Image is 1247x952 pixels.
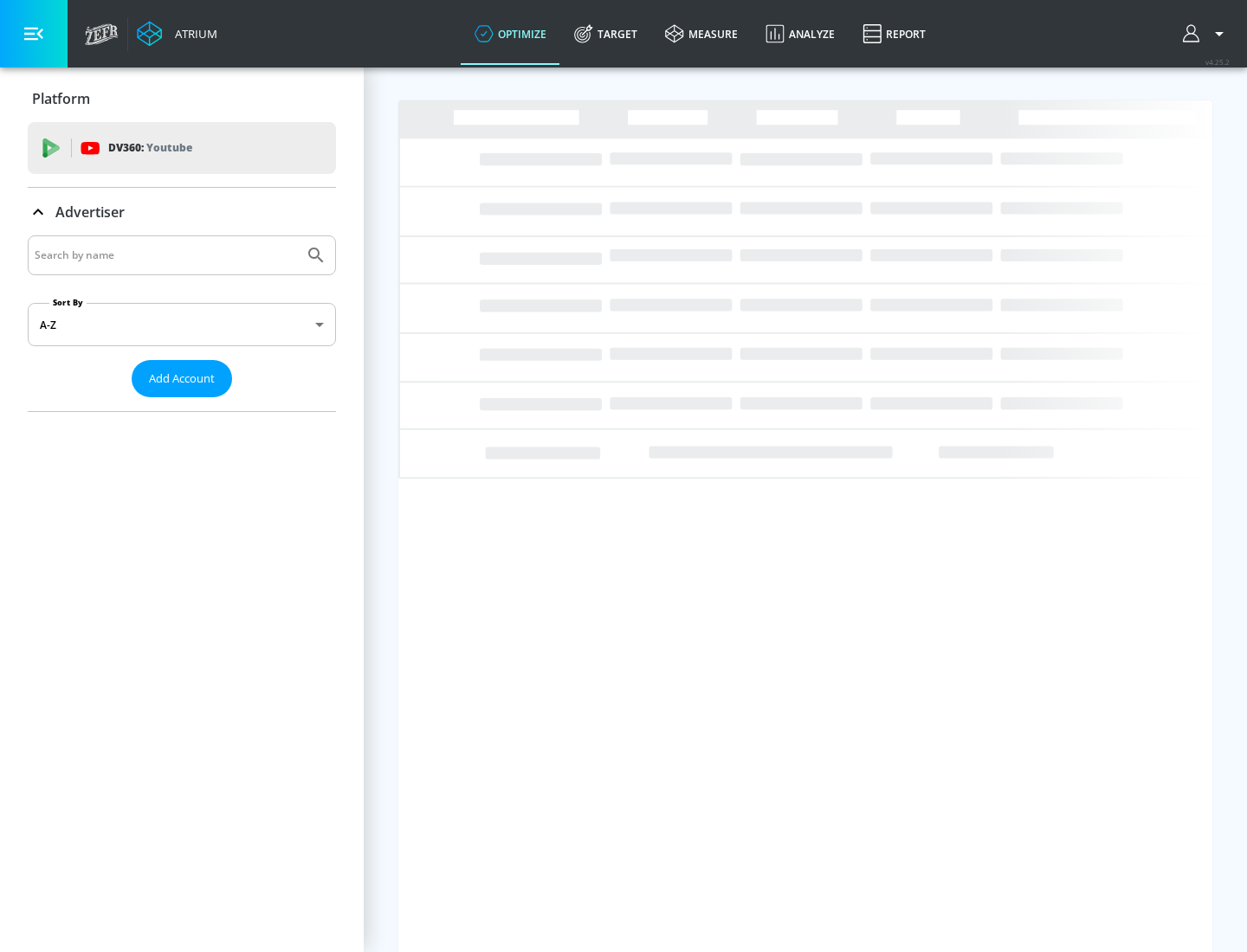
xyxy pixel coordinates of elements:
span: v 4.25.2 [1205,57,1230,67]
p: Platform [32,89,90,108]
a: Report [849,3,940,65]
p: Youtube [146,138,192,157]
input: Search by name [35,244,297,267]
div: Advertiser [28,235,336,411]
nav: list of Advertiser [28,397,336,411]
a: optimize [461,3,560,65]
div: Atrium [168,26,217,42]
p: DV360: [108,138,192,158]
p: Advertiser [55,203,125,222]
label: Sort By [49,297,87,308]
a: measure [651,3,752,65]
div: DV360: Youtube [28,122,336,174]
a: Atrium [137,21,217,47]
button: Add Account [132,360,232,397]
div: Advertiser [28,188,336,236]
a: Analyze [752,3,849,65]
div: Platform [28,74,336,123]
span: Add Account [149,369,215,389]
div: A-Z [28,303,336,346]
a: Target [560,3,651,65]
